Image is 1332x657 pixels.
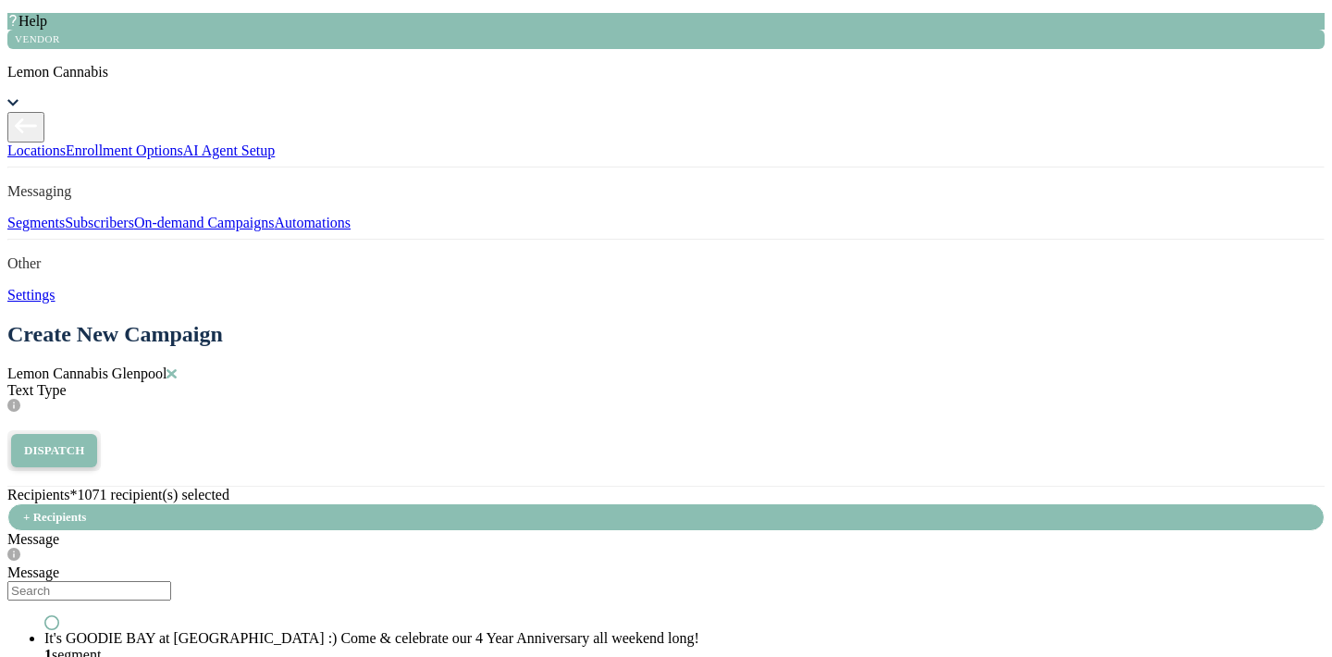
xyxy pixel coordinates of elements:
a: AI Agent Setup [183,143,276,158]
li: DISPATCH [11,434,97,467]
a: Segments [7,215,65,230]
img: icon-help-white-03924b79.svg [7,15,18,26]
a: Settings [7,287,55,303]
img: icon-info-236977d2.svg [7,399,20,412]
a: Locations [7,143,66,158]
a: Subscribers [65,215,134,230]
img: icon-info-236977d2.svg [7,548,20,561]
iframe: Chat Widget [1239,568,1332,657]
p: Lemon Cannabis [7,64,1325,81]
p: Other [7,255,1325,272]
label: It's GOODIE BAY at [GEOGRAPHIC_DATA] :) Come & celebrate our 4 Year Anniversary all weekend long! [44,630,699,646]
label: Recipients* [7,487,229,502]
div: VENDOR [7,30,1325,49]
label: Message [7,564,59,580]
span: Help [18,13,47,29]
p: Messaging [7,183,1325,200]
div: + Recipients [7,503,1325,531]
a: On-demand Campaigns [134,215,275,230]
span: 1071 recipient(s) selected [78,487,229,502]
h2: Create New Campaign [7,322,223,347]
img: icon_down-arrow-small-66adaf34.svg [7,97,18,108]
label: Message [7,531,59,547]
span: Lemon Cannabis Glenpool [7,366,177,381]
a: Automations [274,215,351,230]
img: icon-close-accent-8a337256.svg [166,369,176,378]
label: Text Type [7,382,67,398]
input: Search [7,581,171,601]
img: icon-arrow-back-accent-c549486e.svg [15,115,37,137]
a: Enrollment Options [66,143,183,158]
